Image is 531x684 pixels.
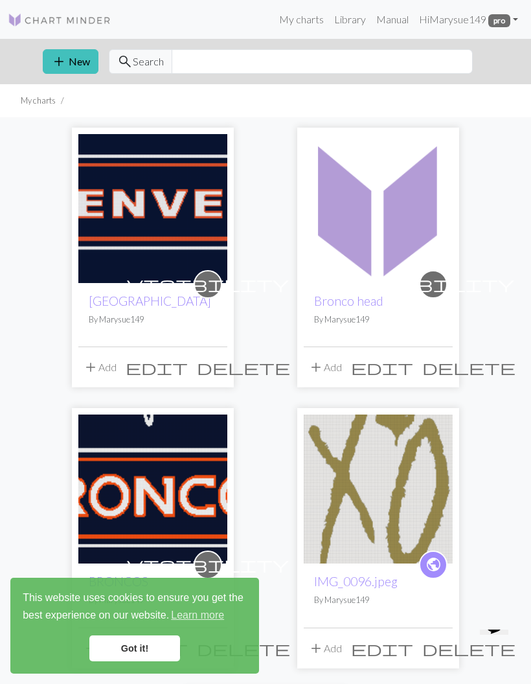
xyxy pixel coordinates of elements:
i: public [425,552,442,578]
span: delete [422,639,515,657]
button: Edit [121,355,192,380]
span: delete [197,358,290,376]
iframe: chat widget [475,630,518,671]
p: By Marysue149 [314,313,442,326]
a: Bronco head [314,293,383,308]
span: This website uses cookies to ensure you get the best experience on our website. [23,590,247,625]
i: Edit [126,359,188,375]
a: Manual [371,6,414,32]
div: cookieconsent [10,578,259,674]
a: IMG_0117.jpeg [304,201,453,213]
span: add [308,639,324,657]
span: Search [133,54,164,69]
span: visibility [352,274,514,294]
img: Logo [8,12,111,28]
a: dismiss cookie message [89,635,180,661]
a: BRONCOS [89,574,148,589]
button: Edit [346,636,418,661]
p: By Marysue149 [314,594,442,606]
span: add [83,358,98,376]
p: By Marysue149 [89,313,217,326]
span: delete [422,358,515,376]
span: visibility [127,554,289,575]
span: add [308,358,324,376]
button: Edit [346,355,418,380]
button: Delete [418,636,520,661]
a: learn more about cookies [169,606,226,625]
button: Add [304,355,346,380]
span: edit [351,358,413,376]
button: Add [78,355,121,380]
img: IMG_0117.jpeg [78,415,227,564]
a: IMG_0117.jpeg [78,201,227,213]
a: [GEOGRAPHIC_DATA] [89,293,211,308]
a: IMG_0096.jpeg [304,481,453,494]
button: Add [304,636,346,661]
img: IMG_0117.jpeg [304,134,453,283]
span: add [51,52,67,71]
i: Edit [351,359,413,375]
li: My charts [21,95,56,107]
span: edit [351,639,413,657]
button: Delete [192,355,295,380]
i: private [352,271,514,297]
button: Delete [418,355,520,380]
button: New [43,49,98,74]
a: HiMarysue149 pro [414,6,523,32]
a: public [419,551,447,579]
i: private [127,271,289,297]
span: pro [488,14,510,27]
img: IMG_0096.jpeg [304,415,453,564]
span: search [117,52,133,71]
a: Library [329,6,371,32]
span: visibility [127,274,289,294]
a: My charts [274,6,329,32]
i: private [127,552,289,578]
a: IMG_0096.jpeg [314,574,398,589]
img: IMG_0117.jpeg [78,134,227,283]
i: Edit [351,641,413,656]
span: public [425,554,442,575]
span: edit [126,358,188,376]
a: IMG_0117.jpeg [78,481,227,494]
